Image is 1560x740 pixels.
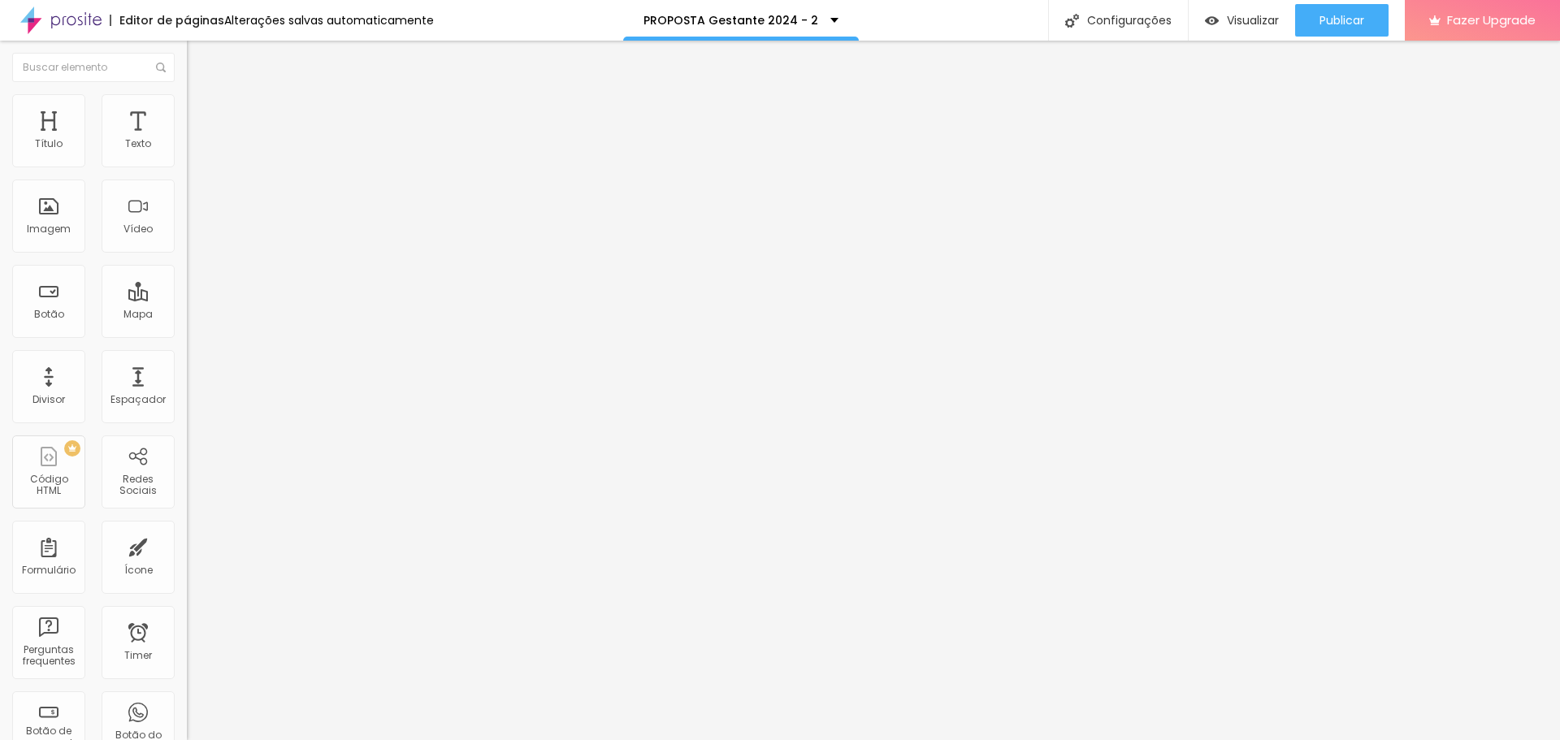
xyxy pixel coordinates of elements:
[124,650,152,661] div: Timer
[16,474,80,497] div: Código HTML
[1319,14,1364,27] span: Publicar
[110,394,166,405] div: Espaçador
[1189,4,1295,37] button: Visualizar
[16,644,80,668] div: Perguntas frequentes
[1227,14,1279,27] span: Visualizar
[110,15,224,26] div: Editor de páginas
[643,15,818,26] p: PROPOSTA Gestante 2024 - 2
[27,223,71,235] div: Imagem
[22,565,76,576] div: Formulário
[123,309,153,320] div: Mapa
[12,53,175,82] input: Buscar elemento
[224,15,434,26] div: Alterações salvas automaticamente
[1447,13,1536,27] span: Fazer Upgrade
[106,474,170,497] div: Redes Sociais
[124,565,153,576] div: Ícone
[34,309,64,320] div: Botão
[35,138,63,149] div: Título
[1205,14,1219,28] img: view-1.svg
[125,138,151,149] div: Texto
[187,41,1560,740] iframe: Editor
[156,63,166,72] img: Icone
[1295,4,1389,37] button: Publicar
[32,394,65,405] div: Divisor
[1065,14,1079,28] img: Icone
[123,223,153,235] div: Vídeo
